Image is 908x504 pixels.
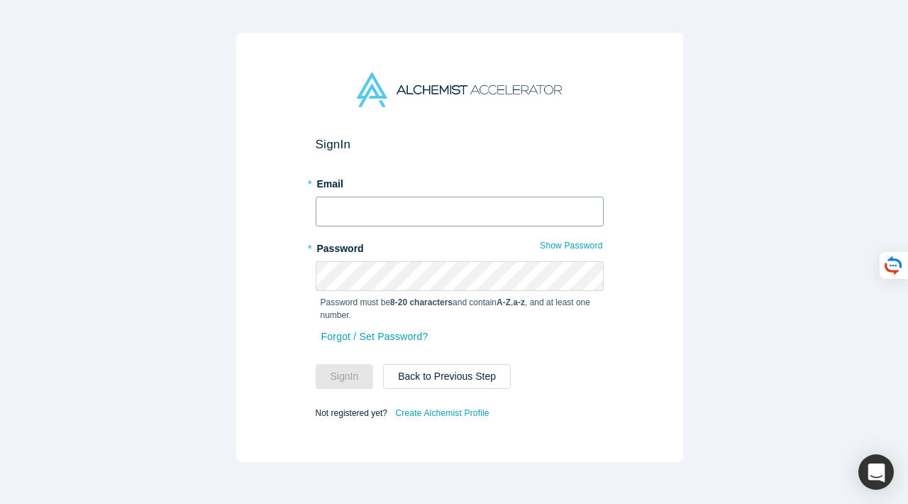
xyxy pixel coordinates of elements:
strong: A-Z [497,297,511,307]
h2: Sign In [316,137,604,152]
a: Forgot / Set Password? [321,324,429,349]
button: Back to Previous Step [383,364,511,389]
img: Alchemist Accelerator Logo [357,72,561,107]
p: Password must be and contain , , and at least one number. [321,296,599,322]
strong: a-z [513,297,525,307]
button: SignIn [316,364,374,389]
a: Create Alchemist Profile [394,404,489,422]
span: Not registered yet? [316,408,387,418]
button: Show Password [539,236,603,255]
strong: 8-20 characters [390,297,453,307]
label: Password [316,236,604,256]
label: Email [316,172,604,192]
